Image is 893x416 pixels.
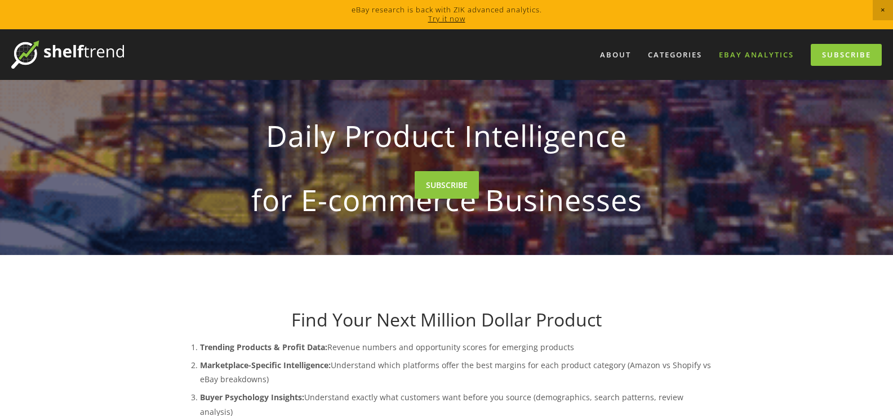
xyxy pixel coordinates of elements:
a: SUBSCRIBE [415,171,479,199]
a: Try it now [428,14,465,24]
a: Subscribe [811,44,882,66]
a: eBay Analytics [712,46,801,64]
strong: for E-commerce Businesses [196,173,698,226]
strong: Daily Product Intelligence [196,109,698,162]
strong: Trending Products & Profit Data: [200,342,327,352]
div: Categories [641,46,709,64]
img: ShelfTrend [11,41,124,69]
p: Understand which platforms offer the best margins for each product category (Amazon vs Shopify vs... [200,358,716,386]
p: Revenue numbers and opportunity scores for emerging products [200,340,716,354]
h1: Find Your Next Million Dollar Product [177,309,716,330]
strong: Buyer Psychology Insights: [200,392,304,402]
a: About [593,46,638,64]
strong: Marketplace-Specific Intelligence: [200,360,331,370]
